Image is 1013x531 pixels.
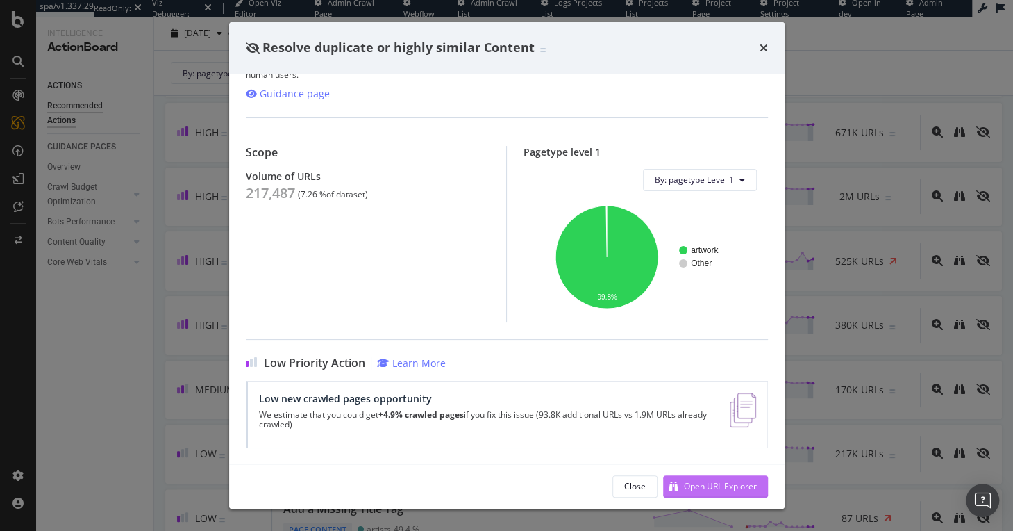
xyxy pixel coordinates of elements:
[535,202,753,311] svg: A chart.
[624,480,646,492] div: Close
[229,22,785,509] div: modal
[259,410,714,430] p: We estimate that you could get if you fix this issue (93.8K additional URLs vs 1.9M URLs already ...
[966,484,999,517] div: Open Intercom Messenger
[246,87,330,101] a: Guidance page
[377,357,446,370] a: Learn More
[260,87,330,101] div: Guidance page
[691,259,712,268] text: Other
[663,475,768,498] button: Open URL Explorer
[612,475,658,498] button: Close
[655,174,734,186] span: By: pagetype Level 1
[259,393,714,405] div: Low new crawled pages opportunity
[524,146,768,158] div: Pagetype level 1
[392,357,446,370] div: Learn More
[246,42,260,54] div: eye-slash
[264,357,365,370] span: Low Priority Action
[691,245,719,255] text: artwork
[246,146,490,159] div: Scope
[298,190,368,199] div: ( 7.26 % of dataset )
[643,169,757,191] button: By: pagetype Level 1
[246,170,490,182] div: Volume of URLs
[378,409,464,420] strong: +4.9% crawled pages
[597,293,617,301] text: 99.8%
[540,48,546,52] img: Equal
[246,185,295,202] div: 217,487
[684,480,757,492] div: Open URL Explorer
[262,39,535,56] span: Resolve duplicate or highly similar Content
[730,393,755,427] img: e5DMFwAAAABJRU5ErkJggg==
[760,39,768,57] div: times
